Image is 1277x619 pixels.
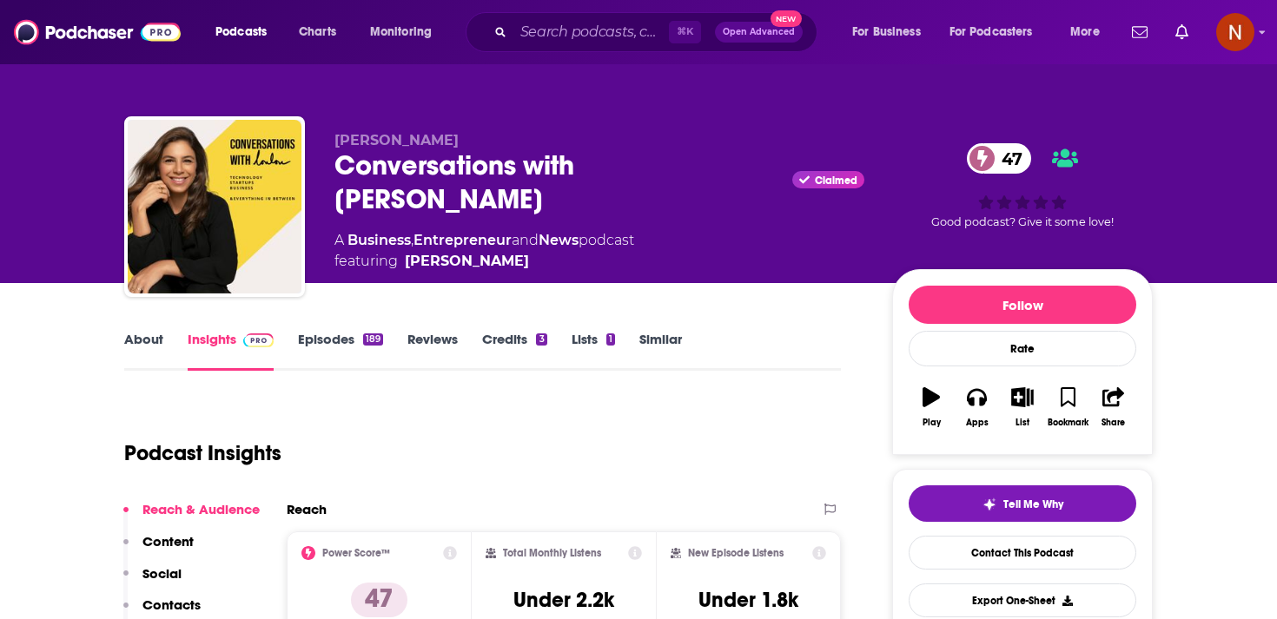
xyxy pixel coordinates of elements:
div: 47Good podcast? Give it some love! [892,132,1153,240]
input: Search podcasts, credits, & more... [513,18,669,46]
button: Play [909,376,954,438]
span: Good podcast? Give it some love! [931,215,1114,228]
button: List [1000,376,1045,438]
span: For Business [852,20,921,44]
span: Open Advanced [723,28,795,36]
button: Social [123,565,182,597]
a: Loulou Khazen [405,251,529,272]
span: New [771,10,802,27]
div: Bookmark [1048,418,1088,428]
a: Charts [288,18,347,46]
img: Podchaser Pro [243,333,274,347]
div: A podcast [334,230,634,272]
button: Open AdvancedNew [715,22,803,43]
h3: Under 1.8k [698,587,798,613]
div: Search podcasts, credits, & more... [482,12,834,52]
div: Apps [966,418,989,428]
span: [PERSON_NAME] [334,132,459,148]
a: Contact This Podcast [909,536,1136,570]
a: 47 [967,143,1031,174]
button: open menu [938,18,1058,46]
img: tell me why sparkle [983,497,996,511]
img: Podchaser - Follow, Share and Rate Podcasts [14,16,181,49]
span: Logged in as AdelNBM [1216,13,1254,51]
a: News [539,232,579,248]
img: Conversations with Loulou [128,120,301,293]
a: Show notifications dropdown [1125,17,1155,47]
img: User Profile [1216,13,1254,51]
a: Entrepreneur [414,232,512,248]
button: Show profile menu [1216,13,1254,51]
div: Rate [909,331,1136,366]
span: Tell Me Why [1003,497,1063,511]
button: open menu [203,18,289,46]
span: For Podcasters [949,20,1033,44]
p: Content [142,533,194,550]
button: Share [1091,376,1136,438]
span: featuring [334,251,634,272]
a: About [124,331,163,371]
a: Reviews [407,331,458,371]
button: tell me why sparkleTell Me Why [909,485,1136,522]
p: Contacts [142,596,201,613]
button: Reach & Audience [123,501,260,533]
h2: New Episode Listens [688,547,784,559]
a: Episodes189 [298,331,383,371]
p: 47 [351,583,407,617]
h2: Total Monthly Listens [503,547,601,559]
span: 47 [984,143,1031,174]
h3: Under 2.2k [513,587,614,613]
span: , [411,232,414,248]
div: Play [923,418,941,428]
span: and [512,232,539,248]
div: 1 [606,333,615,346]
a: Show notifications dropdown [1168,17,1195,47]
span: More [1070,20,1100,44]
a: Credits3 [482,331,546,371]
span: Charts [299,20,336,44]
h1: Podcast Insights [124,440,281,466]
span: Monitoring [370,20,432,44]
a: Similar [639,331,682,371]
div: 3 [536,333,546,346]
span: ⌘ K [669,21,701,43]
span: Claimed [815,176,857,185]
p: Social [142,565,182,582]
button: Export One-Sheet [909,583,1136,617]
h2: Power Score™ [322,547,390,559]
button: Bookmark [1045,376,1090,438]
button: Follow [909,286,1136,324]
button: open menu [840,18,943,46]
h2: Reach [287,501,327,517]
button: open menu [1058,18,1122,46]
button: open menu [358,18,454,46]
div: List [1016,418,1029,428]
button: Apps [954,376,999,438]
p: Reach & Audience [142,501,260,517]
div: 189 [363,333,383,346]
a: Lists1 [572,331,615,371]
a: InsightsPodchaser Pro [188,331,274,371]
span: Podcasts [215,20,267,44]
div: Share [1102,418,1125,428]
button: Content [123,533,194,565]
a: Business [347,232,411,248]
